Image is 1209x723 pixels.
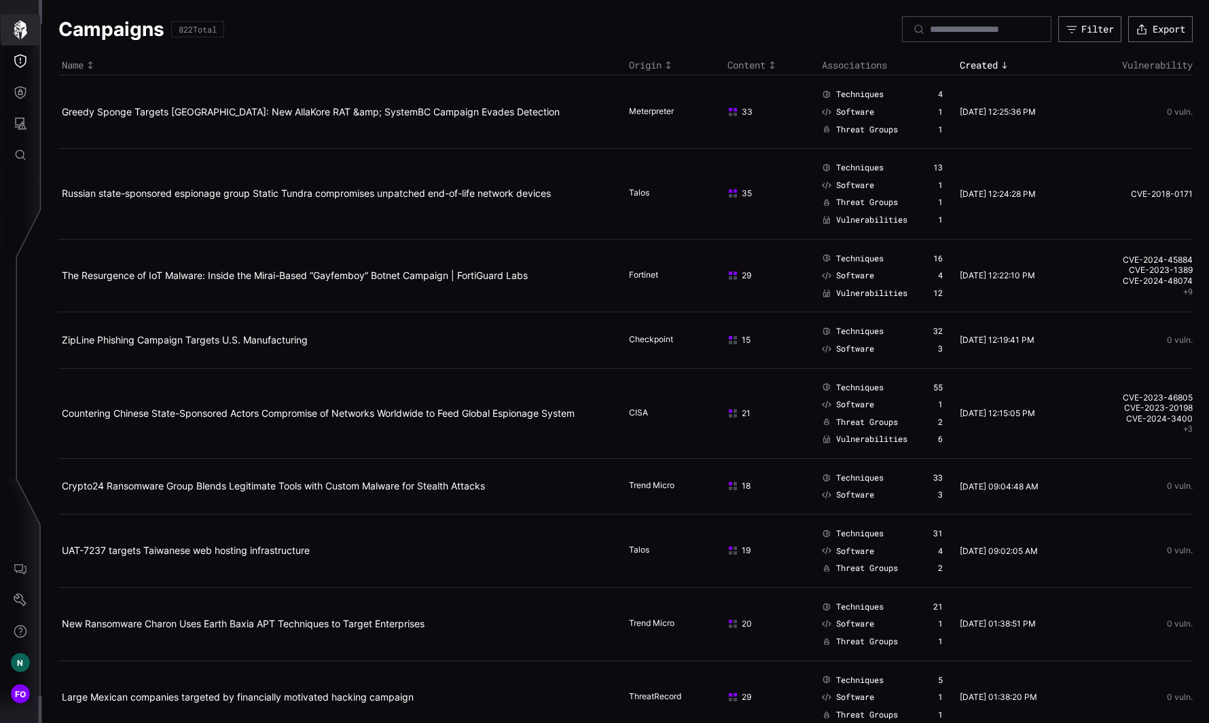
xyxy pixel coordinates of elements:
div: 4 [938,89,943,100]
div: 0 vuln. [1078,481,1193,491]
div: 822 Total [179,25,217,33]
span: Threat Groups [836,197,898,208]
div: 1 [938,399,943,410]
div: Toggle sort direction [727,59,815,71]
div: 55 [933,382,943,393]
a: ZipLine Phishing Campaign Targets U.S. Manufacturing [62,334,308,346]
a: Software [822,180,874,191]
a: Software [822,270,874,281]
time: [DATE] 12:15:05 PM [960,408,1035,418]
div: 0 vuln. [1078,107,1193,117]
div: ThreatRecord [629,691,697,703]
time: [DATE] 12:25:36 PM [960,107,1036,117]
button: Filter [1058,16,1121,42]
div: 1 [938,180,943,191]
div: Toggle sort direction [629,59,721,71]
span: Threat Groups [836,124,898,135]
a: Techniques [822,472,884,483]
span: Techniques [836,253,884,264]
div: 1 [938,636,943,647]
div: 0 vuln. [1078,692,1193,702]
span: Techniques [836,472,884,483]
a: Vulnerabilities [822,434,907,445]
span: Threat Groups [836,709,898,720]
time: [DATE] 12:22:10 PM [960,270,1035,280]
div: 29 [727,692,805,703]
span: N [17,656,23,670]
div: 21 [933,601,943,612]
a: CVE-2023-46805 [1078,392,1193,403]
div: 16 [933,253,943,264]
time: [DATE] 12:24:28 PM [960,189,1036,199]
button: FO [1,678,40,709]
div: 3 [938,344,943,354]
div: 1 [938,215,943,225]
div: 2 [938,417,943,428]
div: 12 [933,288,943,299]
span: Threat Groups [836,563,898,574]
a: The Resurgence of IoT Malware: Inside the Mirai-Based “Gayfemboy” Botnet Campaign | FortiGuard Labs [62,270,528,281]
div: 33 [727,107,805,117]
div: 33 [933,472,943,483]
a: Crypto24 Ransomware Group Blends Legitimate Tools with Custom Malware for Stealth Attacks [62,480,485,492]
span: Techniques [836,382,884,393]
span: Software [836,107,874,117]
a: CVE-2023-1389 [1078,265,1193,276]
div: Trend Micro [629,618,697,630]
div: Trend Micro [629,480,697,492]
a: Threat Groups [822,636,898,647]
span: Threat Groups [836,636,898,647]
span: Software [836,399,874,410]
div: Talos [629,187,697,200]
div: 31 [933,528,943,539]
a: New Ransomware Charon Uses Earth Baxia APT Techniques to Target Enterprises [62,618,425,629]
div: 18 [727,481,805,492]
a: CVE-2024-48074 [1078,276,1193,286]
a: Software [822,692,874,703]
a: CVE-2018-0171 [1078,189,1193,200]
a: Russian state-sponsored espionage group Static Tundra compromises unpatched end-of-life network d... [62,187,551,199]
a: Threat Groups [822,417,898,428]
div: 21 [727,408,805,419]
a: Threat Groups [822,197,898,208]
a: Large Mexican companies targeted by financially motivated hacking campaign [62,691,414,703]
div: 0 vuln. [1078,335,1193,345]
button: +9 [1183,286,1193,297]
span: Software [836,180,874,191]
span: Software [836,344,874,354]
div: 4 [938,270,943,281]
a: CVE-2024-45884 [1078,255,1193,265]
a: Techniques [822,528,884,539]
a: Techniques [822,253,884,264]
h1: Campaigns [58,17,164,41]
button: N [1,647,40,678]
span: Techniques [836,162,884,173]
div: 4 [938,546,943,557]
span: Software [836,692,874,703]
a: Software [822,489,874,500]
div: 1 [938,692,943,703]
time: [DATE] 09:02:05 AM [960,546,1038,556]
div: Toggle sort direction [62,59,622,71]
a: CVE-2023-20198 [1078,403,1193,413]
div: 1 [938,107,943,117]
a: Software [822,344,874,354]
span: Threat Groups [836,417,898,428]
a: Techniques [822,382,884,393]
a: Countering Chinese State-Sponsored Actors Compromise of Networks Worldwide to Feed Global Espiona... [62,407,575,419]
a: Software [822,399,874,410]
div: 0 vuln. [1078,619,1193,629]
div: 15 [727,335,805,346]
a: Greedy Sponge Targets [GEOGRAPHIC_DATA]: New AllaKore RAT &amp; SystemBC Campaign Evades Detection [62,106,560,117]
time: [DATE] 01:38:51 PM [960,618,1036,629]
span: Techniques [836,528,884,539]
button: Export [1128,16,1193,42]
a: Software [822,107,874,117]
span: Software [836,489,874,500]
span: Techniques [836,675,884,686]
a: Techniques [822,89,884,100]
div: 1 [938,124,943,135]
div: 1 [938,618,943,629]
a: Software [822,618,874,629]
a: Techniques [822,675,884,686]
